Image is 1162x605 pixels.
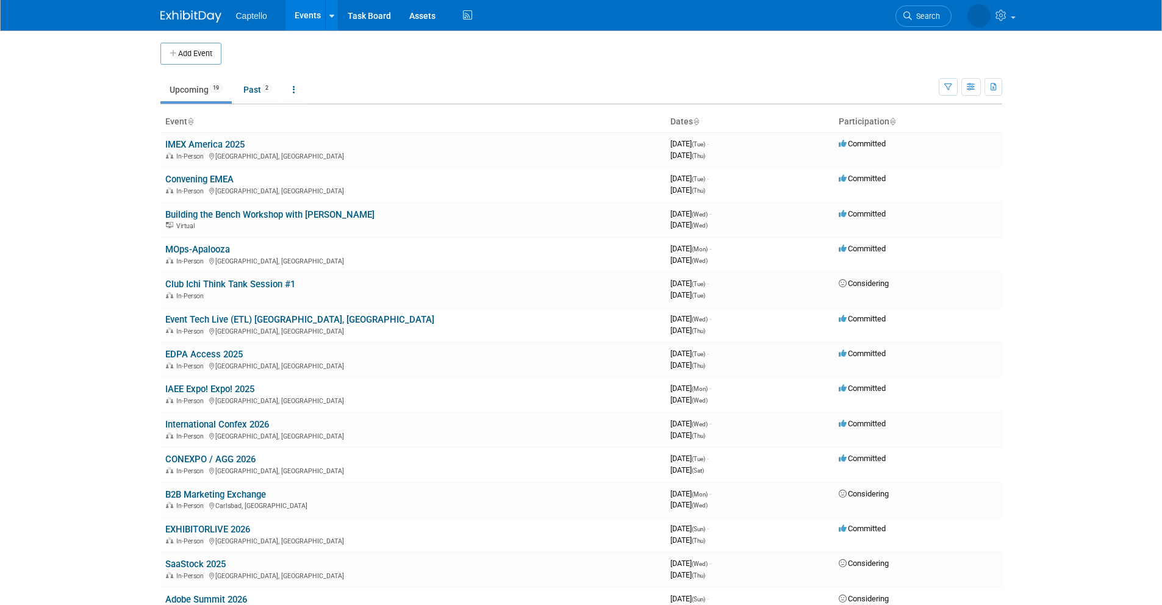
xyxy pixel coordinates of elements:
span: [DATE] [670,139,709,148]
span: Considering [839,489,889,498]
span: In-Person [176,187,207,195]
span: (Thu) [692,572,705,579]
span: (Mon) [692,385,708,392]
span: [DATE] [670,360,705,370]
span: (Wed) [692,502,708,509]
div: [GEOGRAPHIC_DATA], [GEOGRAPHIC_DATA] [165,465,661,475]
span: (Wed) [692,222,708,229]
a: SaaStock 2025 [165,559,226,570]
span: (Tue) [692,141,705,148]
span: - [707,174,709,183]
img: In-Person Event [166,362,173,368]
span: - [707,139,709,148]
span: - [709,244,711,253]
div: [GEOGRAPHIC_DATA], [GEOGRAPHIC_DATA] [165,431,661,440]
a: Search [895,5,952,27]
div: [GEOGRAPHIC_DATA], [GEOGRAPHIC_DATA] [165,360,661,370]
span: (Thu) [692,328,705,334]
span: In-Person [176,292,207,300]
span: (Sun) [692,596,705,603]
th: Event [160,112,665,132]
span: Committed [839,314,886,323]
span: Committed [839,209,886,218]
img: In-Person Event [166,572,173,578]
span: In-Person [176,572,207,580]
img: In-Person Event [166,328,173,334]
span: Committed [839,384,886,393]
span: In-Person [176,257,207,265]
img: In-Person Event [166,397,173,403]
span: In-Person [176,328,207,335]
span: 19 [209,84,223,93]
span: Committed [839,139,886,148]
span: [DATE] [670,535,705,545]
span: [DATE] [670,395,708,404]
a: Upcoming19 [160,78,232,101]
div: [GEOGRAPHIC_DATA], [GEOGRAPHIC_DATA] [165,395,661,405]
span: (Thu) [692,187,705,194]
span: (Sun) [692,526,705,532]
span: (Wed) [692,257,708,264]
div: Carlsbad, [GEOGRAPHIC_DATA] [165,500,661,510]
span: - [707,279,709,288]
span: Committed [839,454,886,463]
span: [DATE] [670,209,711,218]
span: [DATE] [670,489,711,498]
span: (Thu) [692,152,705,159]
span: [DATE] [670,314,711,323]
span: Committed [839,419,886,428]
span: In-Person [176,152,207,160]
span: (Tue) [692,281,705,287]
span: - [707,454,709,463]
span: [DATE] [670,454,709,463]
span: [DATE] [670,279,709,288]
span: [DATE] [670,419,711,428]
img: In-Person Event [166,152,173,159]
span: (Tue) [692,176,705,182]
a: Sort by Start Date [693,116,699,126]
span: (Wed) [692,560,708,567]
span: (Wed) [692,421,708,428]
span: [DATE] [670,244,711,253]
span: [DATE] [670,151,705,160]
span: - [707,594,709,603]
img: In-Person Event [166,292,173,298]
span: (Tue) [692,456,705,462]
span: [DATE] [670,570,705,579]
img: In-Person Event [166,537,173,543]
span: [DATE] [670,524,709,533]
span: In-Person [176,432,207,440]
span: (Thu) [692,537,705,544]
span: - [709,419,711,428]
span: 2 [262,84,272,93]
span: - [709,209,711,218]
span: (Thu) [692,362,705,369]
span: [DATE] [670,290,705,299]
span: [DATE] [670,559,711,568]
a: Sort by Participation Type [889,116,895,126]
a: EXHIBITORLIVE 2026 [165,524,250,535]
span: (Mon) [692,246,708,252]
div: [GEOGRAPHIC_DATA], [GEOGRAPHIC_DATA] [165,185,661,195]
a: Club Ichi Think Tank Session #1 [165,279,295,290]
div: [GEOGRAPHIC_DATA], [GEOGRAPHIC_DATA] [165,535,661,545]
span: In-Person [176,467,207,475]
span: (Wed) [692,316,708,323]
a: Past2 [234,78,281,101]
a: Building the Bench Workshop with [PERSON_NAME] [165,209,375,220]
span: [DATE] [670,256,708,265]
img: In-Person Event [166,257,173,263]
a: Event Tech Live (ETL) [GEOGRAPHIC_DATA], [GEOGRAPHIC_DATA] [165,314,434,325]
span: (Wed) [692,211,708,218]
div: [GEOGRAPHIC_DATA], [GEOGRAPHIC_DATA] [165,151,661,160]
span: Considering [839,559,889,568]
span: In-Person [176,537,207,545]
span: Committed [839,349,886,358]
span: [DATE] [670,465,704,474]
th: Dates [665,112,834,132]
span: (Tue) [692,292,705,299]
span: Committed [839,524,886,533]
span: - [709,489,711,498]
span: [DATE] [670,185,705,195]
div: [GEOGRAPHIC_DATA], [GEOGRAPHIC_DATA] [165,256,661,265]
